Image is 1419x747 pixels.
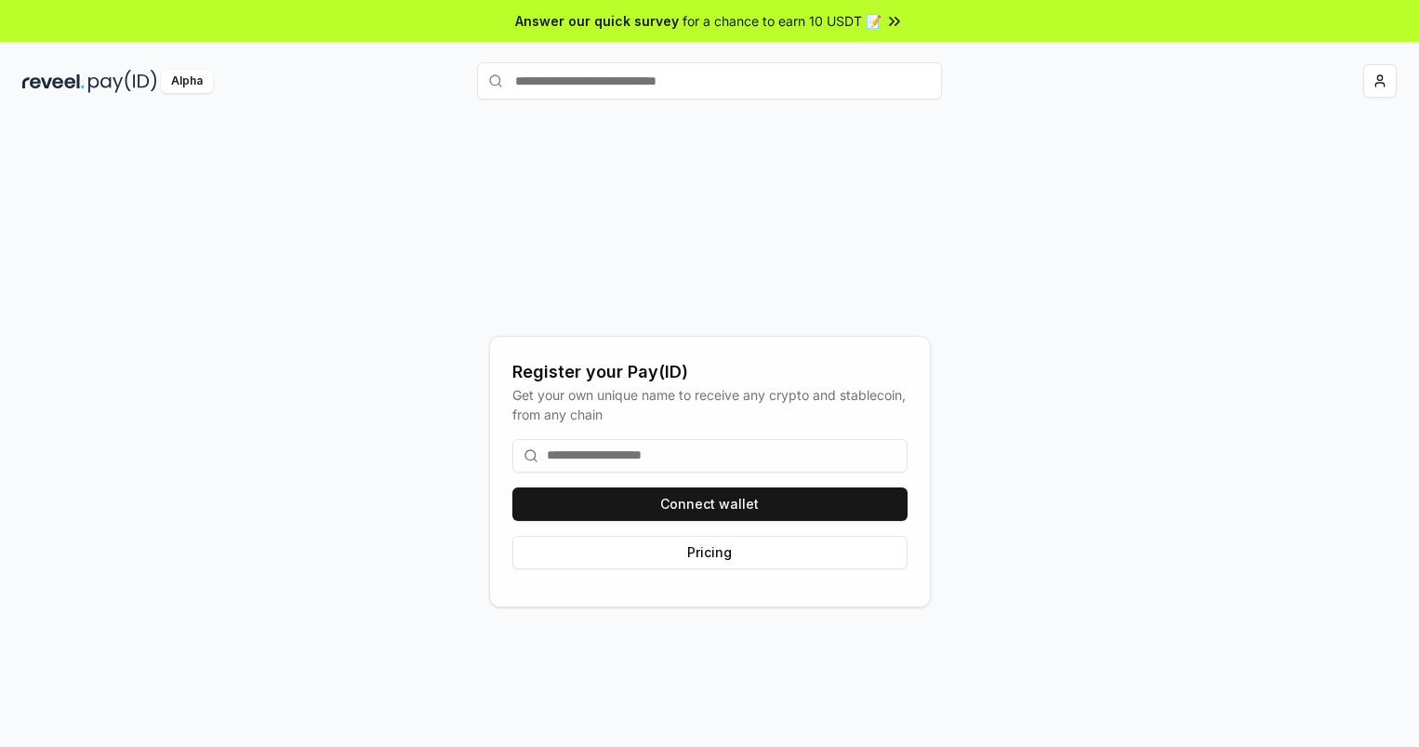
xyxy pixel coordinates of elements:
span: for a chance to earn 10 USDT 📝 [683,11,882,31]
button: Pricing [512,536,908,569]
img: reveel_dark [22,70,85,93]
div: Get your own unique name to receive any crypto and stablecoin, from any chain [512,385,908,424]
img: pay_id [88,70,157,93]
button: Connect wallet [512,487,908,521]
div: Register your Pay(ID) [512,359,908,385]
span: Answer our quick survey [515,11,679,31]
div: Alpha [161,70,213,93]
